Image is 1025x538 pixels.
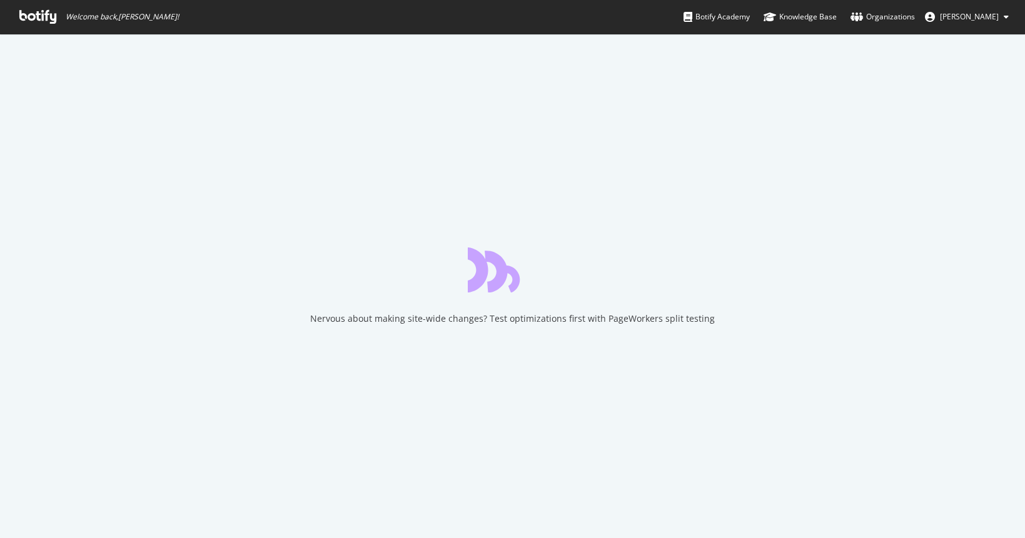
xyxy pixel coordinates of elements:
[851,11,915,23] div: Organizations
[66,12,179,22] span: Welcome back, [PERSON_NAME] !
[310,312,715,325] div: Nervous about making site-wide changes? Test optimizations first with PageWorkers split testing
[940,11,999,22] span: Poe Masoud
[764,11,837,23] div: Knowledge Base
[684,11,750,23] div: Botify Academy
[468,247,558,292] div: animation
[915,7,1019,27] button: [PERSON_NAME]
